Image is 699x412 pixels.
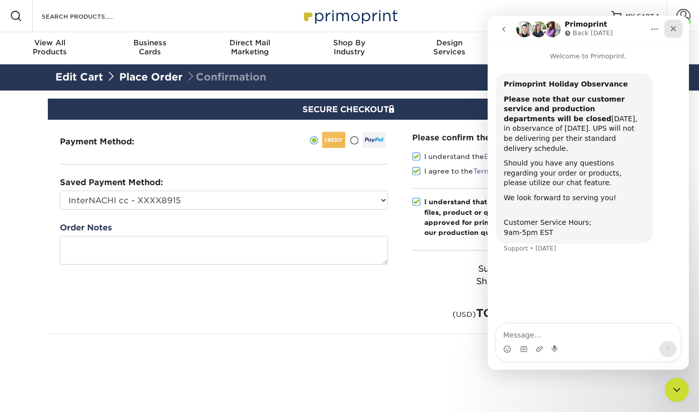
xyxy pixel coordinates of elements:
[405,263,526,276] div: Subtotal:
[412,166,552,176] label: I agree to the
[119,71,183,83] a: Place Order
[299,32,399,64] a: Shop ByIndustry
[55,346,106,376] img: DigiCert Secured Site Seal
[473,167,552,175] a: Terms and Conditions
[665,378,689,402] iframe: Intercom live chat
[200,32,299,64] a: Direct MailMarketing
[424,197,640,238] div: I understand that no changes can be made to the artwork, files, product or quantity once the file...
[299,38,399,47] span: Shop By
[400,38,499,56] div: Services
[405,288,526,301] div: Tax:
[405,275,526,288] div: Shipping:
[55,71,103,83] a: Edit Cart
[488,16,689,370] iframe: Intercom live chat
[302,105,397,114] span: SECURE CHECKOUT
[60,177,163,189] label: Saved Payment Method:
[200,38,299,56] div: Marketing
[60,137,159,146] h3: Payment Method:
[186,71,266,83] span: Confirmation
[100,32,199,64] a: BusinessCards
[412,151,578,161] label: I understand the
[656,13,659,20] span: 1
[400,38,499,47] span: Design
[412,132,640,143] div: Please confirm the following:
[200,38,299,47] span: Direct Mail
[100,38,199,47] span: Business
[41,10,139,22] input: SEARCH PRODUCTS.....
[626,12,654,21] span: MY CART
[452,310,476,318] small: (USD)
[100,38,199,56] div: Cards
[299,5,400,27] img: Primoprint
[400,32,499,64] a: DesignServices
[484,152,578,160] a: Estimated Delivery Policy
[299,38,399,56] div: Industry
[405,305,526,321] div: TOTAL:
[60,222,112,234] label: Order Notes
